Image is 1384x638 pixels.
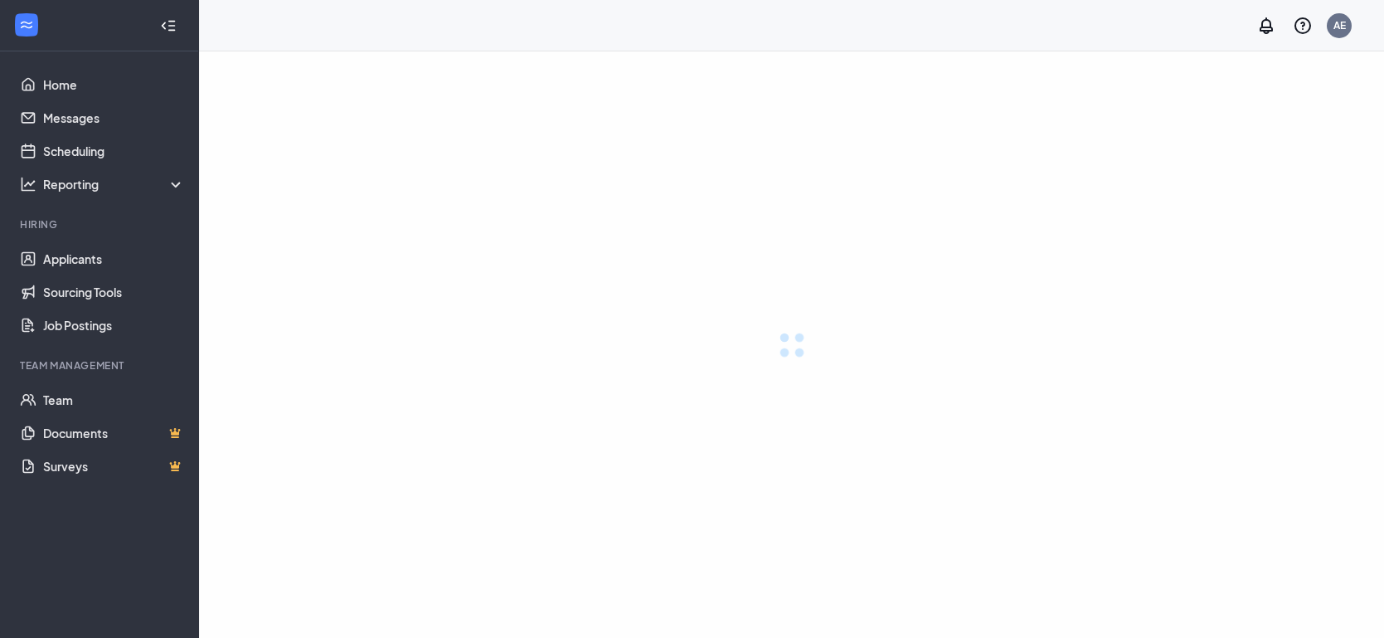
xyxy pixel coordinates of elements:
svg: Analysis [20,176,36,192]
a: DocumentsCrown [43,416,185,450]
div: Reporting [43,176,186,192]
a: Applicants [43,242,185,275]
div: Team Management [20,358,182,373]
svg: Collapse [160,17,177,34]
a: SurveysCrown [43,450,185,483]
svg: WorkstreamLogo [18,17,35,33]
a: Job Postings [43,309,185,342]
a: Team [43,383,185,416]
a: Sourcing Tools [43,275,185,309]
a: Home [43,68,185,101]
a: Scheduling [43,134,185,168]
div: Hiring [20,217,182,231]
div: AE [1333,18,1346,32]
a: Messages [43,101,185,134]
svg: Notifications [1256,16,1276,36]
svg: QuestionInfo [1293,16,1313,36]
